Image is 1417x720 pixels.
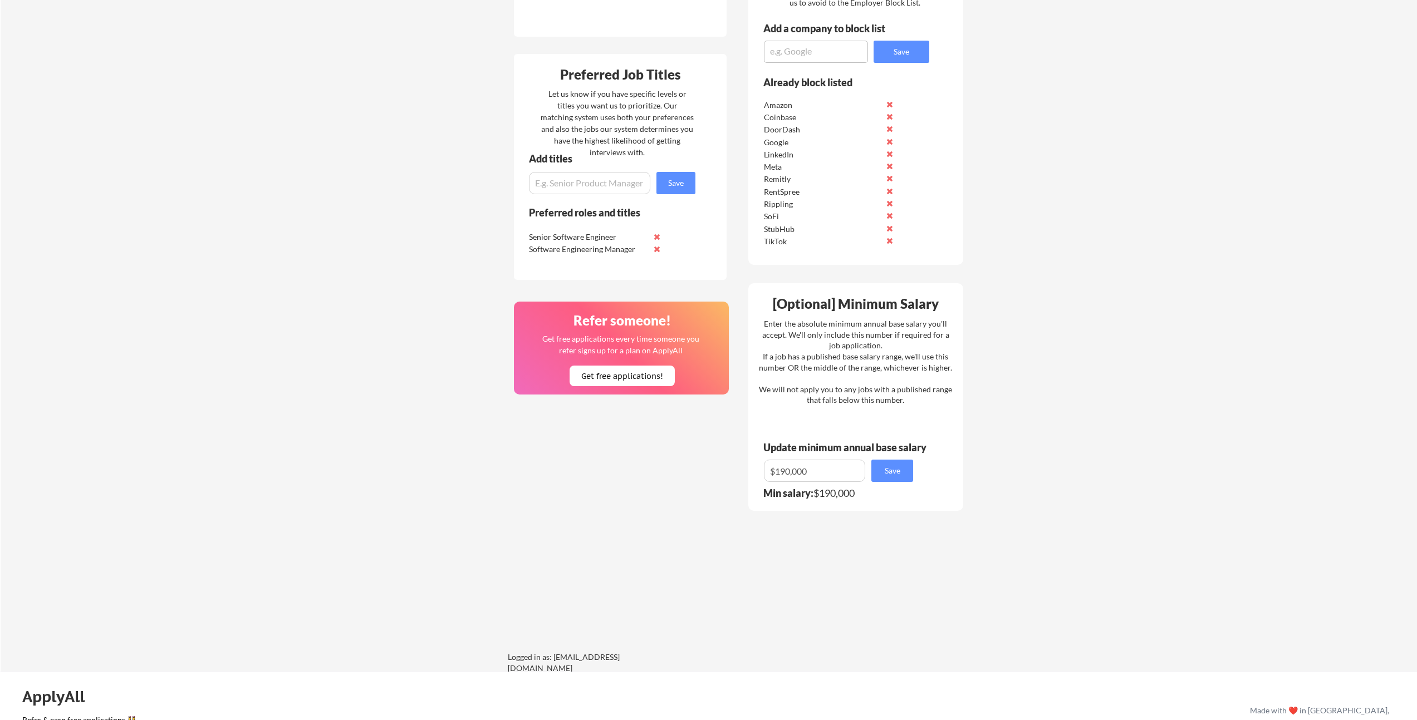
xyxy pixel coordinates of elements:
div: Add a company to block list [763,23,903,33]
button: Save [656,172,695,194]
div: [Optional] Minimum Salary [752,297,959,310]
div: LinkedIn [764,149,881,160]
strong: Min salary: [763,487,813,499]
div: Rippling [764,199,881,210]
div: SoFi [764,211,881,222]
div: Refer someone! [518,314,725,327]
div: ApplyAll [22,687,97,706]
button: Save [874,41,929,63]
button: Get free applications! [570,366,675,386]
div: Get free applications every time someone you refer signs up for a plan on ApplyAll [541,333,700,356]
div: Logged in as: [EMAIL_ADDRESS][DOMAIN_NAME] [508,652,675,673]
div: Let us know if you have specific levels or titles you want us to prioritize. Our matching system ... [541,88,694,158]
div: DoorDash [764,124,881,135]
div: $190,000 [763,488,920,498]
input: E.g. $100,000 [764,460,865,482]
div: Preferred Job Titles [517,68,724,81]
input: E.g. Senior Product Manager [529,172,650,194]
div: Remitly [764,174,881,185]
div: Software Engineering Manager [529,244,646,255]
div: Coinbase [764,112,881,123]
div: Amazon [764,100,881,111]
button: Save [871,460,913,482]
div: Update minimum annual base salary [763,442,930,452]
div: Meta [764,161,881,172]
div: Preferred roles and titles [529,208,680,218]
div: Senior Software Engineer [529,231,646,243]
div: TikTok [764,236,881,247]
div: StubHub [764,224,881,235]
div: Already block listed [763,77,914,87]
div: RentSpree [764,186,881,198]
div: Enter the absolute minimum annual base salary you'll accept. We'll only include this number if re... [759,318,952,406]
div: Add titles [529,154,686,164]
div: Google [764,137,881,148]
